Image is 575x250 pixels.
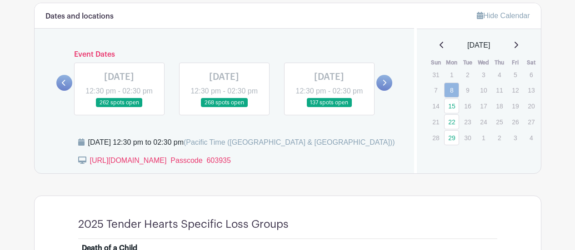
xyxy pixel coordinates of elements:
[88,137,395,148] div: [DATE] 12:30 pm to 02:30 pm
[428,99,443,113] p: 14
[492,83,507,97] p: 11
[476,115,491,129] p: 24
[90,157,231,164] a: [URL][DOMAIN_NAME] Passcode 603935
[428,131,443,145] p: 28
[507,58,523,67] th: Fri
[524,115,539,129] p: 27
[444,83,459,98] a: 8
[72,50,377,59] h6: Event Dates
[428,68,443,82] p: 31
[523,58,539,67] th: Sat
[492,131,507,145] p: 2
[460,115,475,129] p: 23
[460,99,475,113] p: 16
[444,98,459,113] a: 15
[45,12,114,21] h6: Dates and locations
[428,115,443,129] p: 21
[467,40,490,51] span: [DATE]
[184,138,395,146] span: (Pacific Time ([GEOGRAPHIC_DATA] & [GEOGRAPHIC_DATA]))
[491,58,507,67] th: Thu
[508,99,523,113] p: 19
[492,99,507,113] p: 18
[508,115,523,129] p: 26
[492,115,507,129] p: 25
[476,83,491,97] p: 10
[508,68,523,82] p: 5
[524,99,539,113] p: 20
[444,114,459,129] a: 22
[475,58,491,67] th: Wed
[460,83,475,97] p: 9
[460,68,475,82] p: 2
[492,68,507,82] p: 4
[444,130,459,145] a: 29
[524,83,539,97] p: 13
[444,68,459,82] p: 1
[476,68,491,82] p: 3
[428,83,443,97] p: 7
[428,58,444,67] th: Sun
[78,218,289,231] h4: 2025 Tender Hearts Specific Loss Groups
[524,68,539,82] p: 6
[476,131,491,145] p: 1
[477,12,530,20] a: Hide Calendar
[508,131,523,145] p: 3
[508,83,523,97] p: 12
[524,131,539,145] p: 4
[460,131,475,145] p: 30
[460,58,475,67] th: Tue
[444,58,460,67] th: Mon
[476,99,491,113] p: 17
